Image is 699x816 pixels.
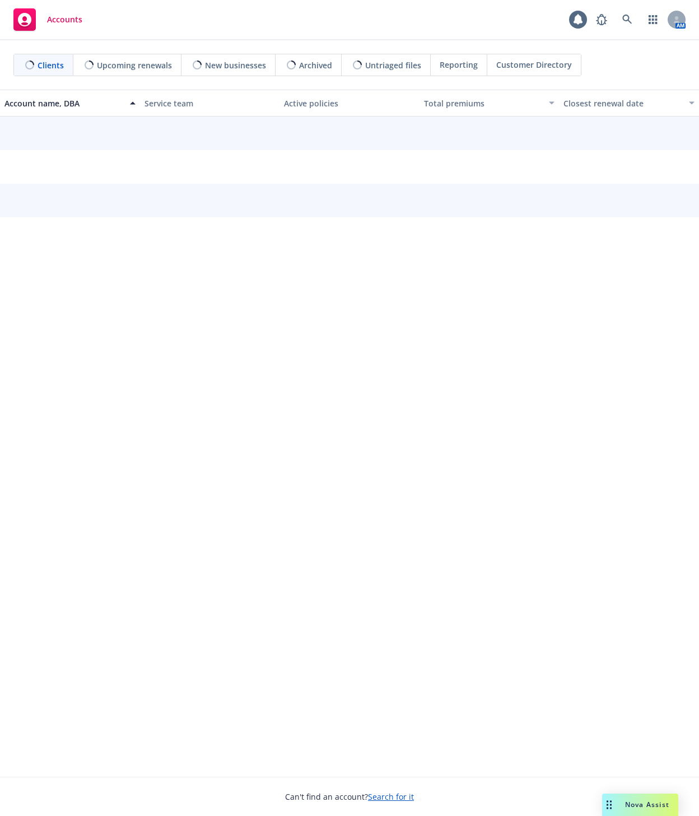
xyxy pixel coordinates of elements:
[590,8,613,31] a: Report a Bug
[625,800,669,809] span: Nova Assist
[365,59,421,71] span: Untriaged files
[602,794,616,816] div: Drag to move
[368,791,414,802] a: Search for it
[496,59,572,71] span: Customer Directory
[97,59,172,71] span: Upcoming renewals
[616,8,639,31] a: Search
[279,90,420,116] button: Active policies
[9,4,87,35] a: Accounts
[205,59,266,71] span: New businesses
[559,90,699,116] button: Closest renewal date
[38,59,64,71] span: Clients
[145,97,276,109] div: Service team
[285,791,414,803] span: Can't find an account?
[642,8,664,31] a: Switch app
[563,97,682,109] div: Closest renewal date
[420,90,560,116] button: Total premiums
[4,97,123,109] div: Account name, DBA
[299,59,332,71] span: Archived
[602,794,678,816] button: Nova Assist
[440,59,478,71] span: Reporting
[424,97,543,109] div: Total premiums
[140,90,280,116] button: Service team
[47,15,82,24] span: Accounts
[284,97,415,109] div: Active policies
